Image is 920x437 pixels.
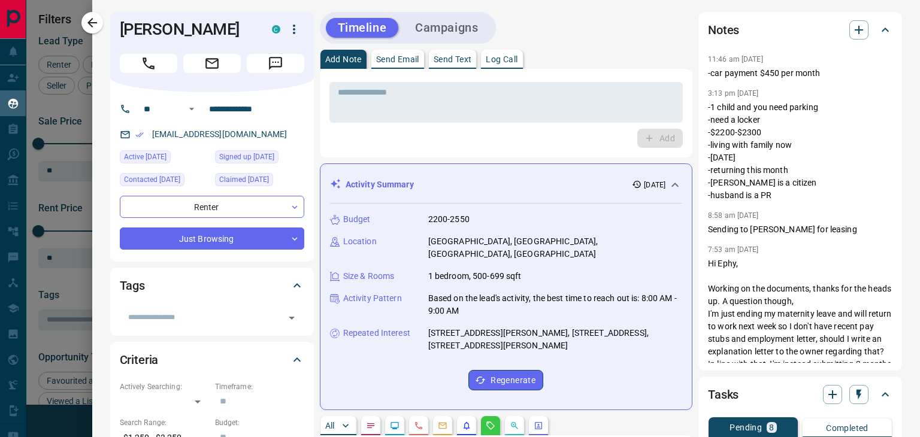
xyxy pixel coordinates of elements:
[215,150,304,167] div: Tue Nov 21 2023
[215,381,304,392] p: Timeframe:
[135,131,144,139] svg: Email Verified
[120,173,209,190] div: Tue Nov 21 2023
[325,421,335,430] p: All
[343,213,371,226] p: Budget
[826,424,868,432] p: Completed
[708,20,739,40] h2: Notes
[247,54,304,73] span: Message
[183,54,241,73] span: Email
[428,292,682,317] p: Based on the lead's activity, the best time to reach out is: 8:00 AM - 9:00 AM
[708,89,759,98] p: 3:13 pm [DATE]
[343,327,410,339] p: Repeated Interest
[272,25,280,34] div: condos.ca
[534,421,543,430] svg: Agent Actions
[434,55,472,63] p: Send Text
[120,54,177,73] span: Call
[708,385,739,404] h2: Tasks
[708,223,892,236] p: Sending to [PERSON_NAME] for leasing
[486,421,495,430] svg: Requests
[390,421,400,430] svg: Lead Browsing Activity
[346,178,414,191] p: Activity Summary
[428,235,682,260] p: [GEOGRAPHIC_DATA], [GEOGRAPHIC_DATA], [GEOGRAPHIC_DATA], [GEOGRAPHIC_DATA]
[462,421,471,430] svg: Listing Alerts
[283,309,300,326] button: Open
[486,55,517,63] p: Log Call
[708,380,892,409] div: Tasks
[708,101,892,202] p: -1 child and you need parking -need a locker -$2200-$2300 -living with family now -[DATE] -return...
[708,245,759,254] p: 7:53 am [DATE]
[403,18,490,38] button: Campaigns
[468,370,543,390] button: Regenerate
[769,423,774,432] p: 8
[219,174,269,186] span: Claimed [DATE]
[428,327,682,352] p: [STREET_ADDRESS][PERSON_NAME], [STREET_ADDRESS], [STREET_ADDRESS][PERSON_NAME]
[120,196,304,218] div: Renter
[343,235,377,248] p: Location
[428,213,470,226] p: 2200-2550
[343,270,395,283] p: Size & Rooms
[708,16,892,44] div: Notes
[215,173,304,190] div: Tue Aug 12 2025
[376,55,419,63] p: Send Email
[708,211,759,220] p: 8:58 am [DATE]
[708,55,763,63] p: 11:46 am [DATE]
[124,174,180,186] span: Contacted [DATE]
[330,174,682,196] div: Activity Summary[DATE]
[120,150,209,167] div: Thu Aug 14 2025
[152,129,287,139] a: [EMAIL_ADDRESS][DOMAIN_NAME]
[428,270,522,283] p: 1 bedroom, 500-699 sqft
[120,350,159,369] h2: Criteria
[184,102,199,116] button: Open
[414,421,423,430] svg: Calls
[120,276,145,295] h2: Tags
[510,421,519,430] svg: Opportunities
[120,381,209,392] p: Actively Searching:
[343,292,402,305] p: Activity Pattern
[120,20,254,39] h1: [PERSON_NAME]
[120,417,209,428] p: Search Range:
[120,227,304,250] div: Just Browsing
[120,271,304,300] div: Tags
[215,417,304,428] p: Budget:
[326,18,399,38] button: Timeline
[730,423,762,432] p: Pending
[120,345,304,374] div: Criteria
[219,151,274,163] span: Signed up [DATE]
[708,67,892,80] p: -car payment $450 per month
[124,151,167,163] span: Active [DATE]
[325,55,362,63] p: Add Note
[438,421,447,430] svg: Emails
[644,180,665,190] p: [DATE]
[366,421,376,430] svg: Notes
